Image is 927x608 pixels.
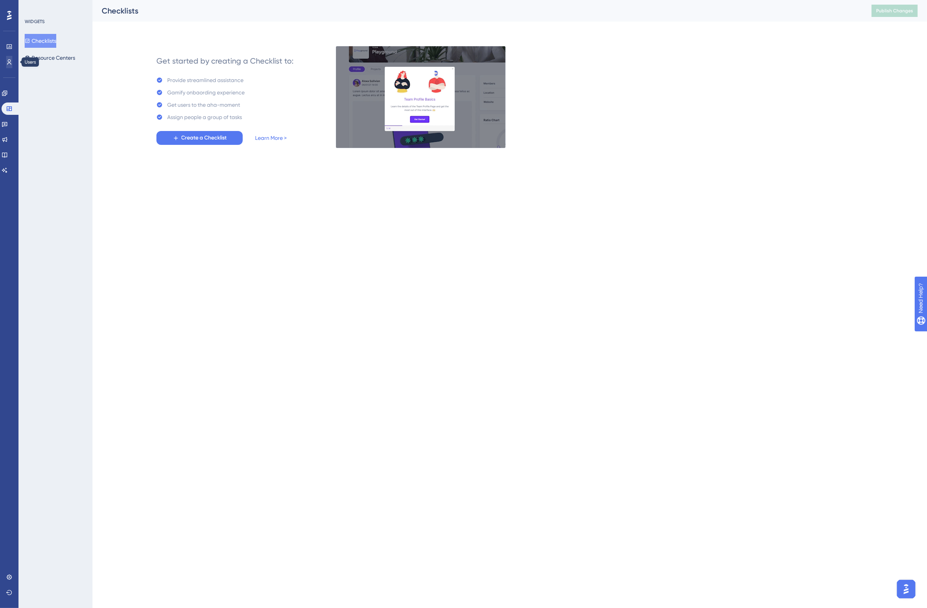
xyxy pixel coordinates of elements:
img: e28e67207451d1beac2d0b01ddd05b56.gif [336,46,506,148]
div: WIDGETS [25,18,45,25]
span: Publish Changes [876,8,913,14]
span: Need Help? [18,2,48,11]
div: Provide streamlined assistance [167,76,244,85]
span: Create a Checklist [181,133,227,143]
div: Gamify onbaording experience [167,88,245,97]
div: Assign people a group of tasks [167,113,242,122]
iframe: UserGuiding AI Assistant Launcher [895,578,918,601]
a: Learn More > [255,133,287,143]
div: Checklists [102,5,852,16]
button: Publish Changes [872,5,918,17]
div: Get started by creating a Checklist to: [156,55,294,66]
button: Checklists [25,34,56,48]
div: Get users to the aha-moment [167,100,240,109]
button: Resource Centers [25,51,75,65]
button: Create a Checklist [156,131,243,145]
